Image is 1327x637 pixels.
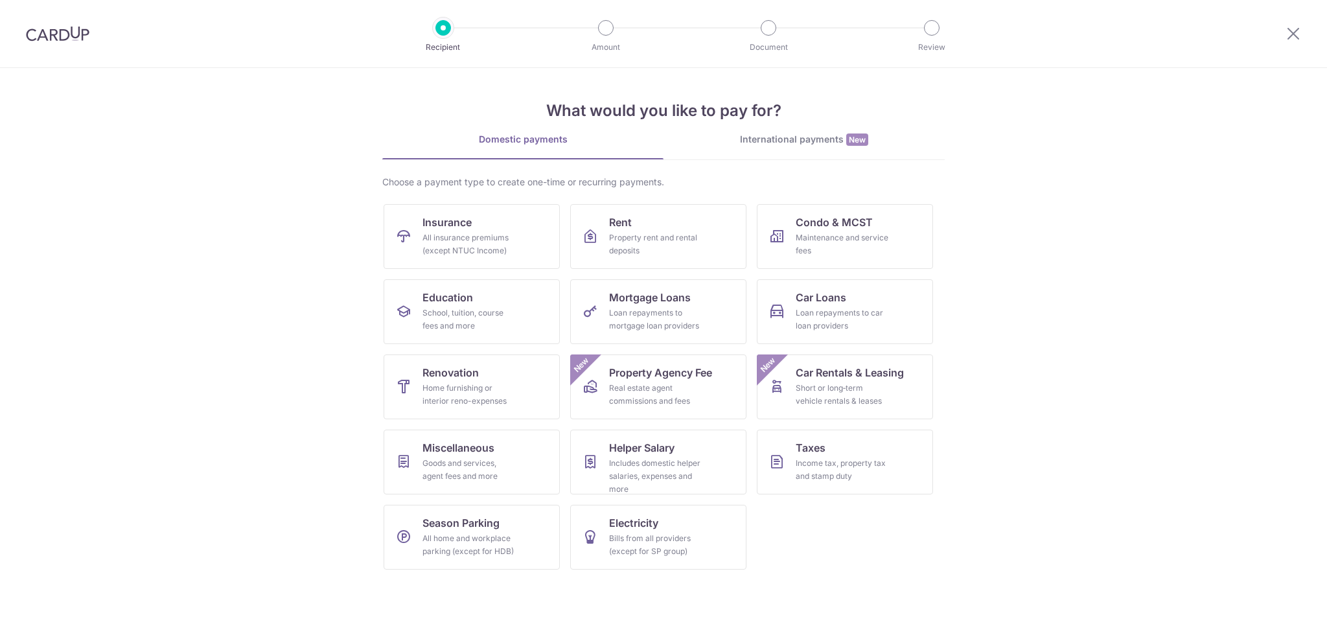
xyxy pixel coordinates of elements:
[384,505,560,570] a: Season ParkingAll home and workplace parking (except for HDB)
[796,440,825,456] span: Taxes
[757,354,779,376] span: New
[384,354,560,419] a: RenovationHome furnishing or interior reno-expenses
[422,231,516,257] div: All insurance premiums (except NTUC Income)
[422,307,516,332] div: School, tuition, course fees and more
[609,382,702,408] div: Real estate agent commissions and fees
[384,430,560,494] a: MiscellaneousGoods and services, agent fees and more
[846,133,868,146] span: New
[422,382,516,408] div: Home furnishing or interior reno-expenses
[570,204,746,269] a: RentProperty rent and rental deposits
[609,231,702,257] div: Property rent and rental deposits
[382,99,945,122] h4: What would you like to pay for?
[796,382,889,408] div: Short or long‑term vehicle rentals & leases
[796,290,846,305] span: Car Loans
[884,41,980,54] p: Review
[422,214,472,230] span: Insurance
[609,214,632,230] span: Rent
[558,41,654,54] p: Amount
[571,354,592,376] span: New
[570,279,746,344] a: Mortgage LoansLoan repayments to mortgage loan providers
[1244,598,1314,631] iframe: Opens a widget where you can find more information
[796,457,889,483] div: Income tax, property tax and stamp duty
[757,430,933,494] a: TaxesIncome tax, property tax and stamp duty
[570,505,746,570] a: ElectricityBills from all providers (except for SP group)
[422,457,516,483] div: Goods and services, agent fees and more
[721,41,816,54] p: Document
[796,365,904,380] span: Car Rentals & Leasing
[26,26,89,41] img: CardUp
[609,307,702,332] div: Loan repayments to mortgage loan providers
[609,290,691,305] span: Mortgage Loans
[422,515,500,531] span: Season Parking
[382,176,945,189] div: Choose a payment type to create one-time or recurring payments.
[609,440,675,456] span: Helper Salary
[422,365,479,380] span: Renovation
[663,133,945,146] div: International payments
[395,41,491,54] p: Recipient
[570,354,746,419] a: Property Agency FeeReal estate agent commissions and feesNew
[570,430,746,494] a: Helper SalaryIncludes domestic helper salaries, expenses and more
[609,532,702,558] div: Bills from all providers (except for SP group)
[609,365,712,380] span: Property Agency Fee
[382,133,663,146] div: Domestic payments
[796,214,873,230] span: Condo & MCST
[422,290,473,305] span: Education
[422,532,516,558] div: All home and workplace parking (except for HDB)
[757,354,933,419] a: Car Rentals & LeasingShort or long‑term vehicle rentals & leasesNew
[757,204,933,269] a: Condo & MCSTMaintenance and service fees
[384,279,560,344] a: EducationSchool, tuition, course fees and more
[609,457,702,496] div: Includes domestic helper salaries, expenses and more
[384,204,560,269] a: InsuranceAll insurance premiums (except NTUC Income)
[757,279,933,344] a: Car LoansLoan repayments to car loan providers
[422,440,494,456] span: Miscellaneous
[796,231,889,257] div: Maintenance and service fees
[609,515,658,531] span: Electricity
[796,307,889,332] div: Loan repayments to car loan providers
